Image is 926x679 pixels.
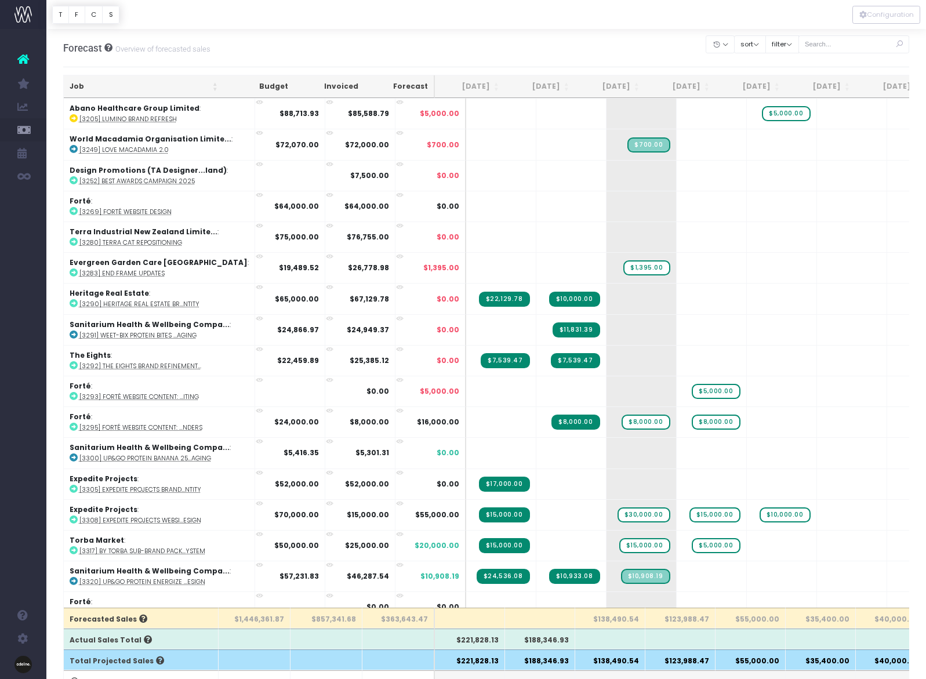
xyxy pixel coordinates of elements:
span: $0.00 [437,448,459,458]
th: $138,490.54 [575,608,645,629]
span: Streamtime Invoice: 3858 – [3292] The Eights Brand Refinement [551,353,600,368]
span: wayahead Sales Forecast Item [760,507,811,522]
strong: $64,000.00 [344,201,389,211]
span: Streamtime Invoice: 3861 – [3295] Forté Website Content: Emotive Product Renders [551,415,600,430]
span: $1,395.00 [423,263,459,273]
td: : [64,376,255,406]
strong: $0.00 [366,602,389,612]
span: Streamtime Invoice: 3840 – [3320] UP&GO Protein Energize FOP Callout Concepts [477,569,530,584]
th: Job: activate to sort column ascending [64,75,224,98]
strong: $46,287.54 [347,571,389,581]
abbr: [3291] Weet-Bix Protein Bites Packaging [79,331,197,340]
strong: World Macadamia Organisation Limite... [70,134,231,144]
strong: Sanitarium Health & Wellbeing Compa... [70,319,230,329]
span: wayahead Sales Forecast Item [618,507,670,522]
th: $35,400.00 [786,608,856,629]
span: $0.00 [437,170,459,181]
strong: Expedite Projects [70,504,137,514]
th: Jul 25: activate to sort column ascending [505,75,575,98]
abbr: [3317] By Torba Sub-Brand Packaging System [79,547,205,555]
td: : [64,437,255,468]
th: $40,000.00 [856,649,926,670]
td: : [64,191,255,222]
span: wayahead Sales Forecast Item [762,106,810,121]
td: : [64,98,255,129]
strong: Forté [70,412,91,422]
span: wayahead Sales Forecast Item [689,507,740,522]
span: Streamtime Invoice: 3847 – [3292] The Eights Brand Refinement [481,353,529,368]
strong: Forté [70,597,91,607]
th: $857,341.68 [290,608,362,629]
span: $5,000.00 [420,108,459,119]
span: wayahead Sales Forecast Item [692,415,740,430]
td: : [64,345,255,376]
span: Streamtime Invoice: 3853 – [3305] Expedite Projects Brand Identity [479,477,530,492]
abbr: [3252] Best Awards Campaign 2025 [79,177,195,186]
td: : [64,252,255,283]
abbr: [3249] Love Macadamia 2.0 [79,146,169,154]
td: : [64,499,255,530]
strong: $25,000.00 [345,540,389,550]
th: $138,490.54 [575,649,645,670]
th: $221,828.13 [435,629,505,649]
strong: $72,070.00 [275,140,319,150]
strong: $25,385.12 [350,355,389,365]
td: : [64,222,255,252]
strong: Design Promotions (TA Designer...land) [70,165,227,175]
strong: $85,588.79 [348,108,389,118]
span: $0.00 [437,232,459,242]
th: $188,346.93 [505,629,575,649]
strong: Forté [70,196,91,206]
strong: $57,231.83 [279,571,319,581]
th: Jun 25: activate to sort column ascending [435,75,505,98]
abbr: [3308] Expedite Projects Website Design [79,516,201,525]
span: $0.00 [437,479,459,489]
img: images/default_profile_image.png [14,656,32,673]
span: Streamtime Invoice: 3848 – [3317] By Torba Sub-Brand Packaging System [479,538,530,553]
abbr: [3280] Terra Cat Repositioning [79,238,182,247]
strong: $65,000.00 [275,294,319,304]
span: $0.00 [437,602,459,612]
strong: $75,000.00 [275,232,319,242]
strong: Evergreen Garden Care [GEOGRAPHIC_DATA] [70,257,248,267]
strong: Sanitarium Health & Wellbeing Compa... [70,442,230,452]
td: : [64,160,255,191]
abbr: [3300] UP&GO Protein Banana 250mL and 12x250mL Packaging [79,454,211,463]
abbr: [3283] End Frame Updates [79,269,165,278]
th: Total Projected Sales [64,649,219,670]
th: $55,000.00 [716,649,786,670]
strong: $64,000.00 [274,201,319,211]
strong: $8,000.00 [350,417,389,427]
th: $35,400.00 [786,649,856,670]
strong: Sanitarium Health & Wellbeing Compa... [70,566,230,576]
th: Oct 25: activate to sort column ascending [716,75,786,98]
span: wayahead Sales Forecast Item [623,260,670,275]
th: Budget [224,75,294,98]
th: Actual Sales Total [64,629,219,649]
th: $123,988.47 [645,649,716,670]
span: Streamtime Draft Invoice: 3868 – [3249] Love Macadamia 2.0 [627,137,670,152]
abbr: [3292] The Eights Brand Refinement [79,362,201,371]
abbr: [3295] Forté Website Content: Emotive Product Renders [79,423,202,432]
strong: The Eights [70,350,111,360]
strong: $67,129.78 [350,294,389,304]
span: Streamtime Invoice: 3852 – [3308] Expedite Projects Website Design [479,507,530,522]
span: Streamtime Draft Invoice: 3866 – [3320] UP&GO Protein Energize 250mL FOP Artwork [621,569,670,584]
span: wayahead Sales Forecast Item [622,415,670,430]
strong: Terra Industrial New Zealand Limite... [70,227,217,237]
strong: Torba Market [70,535,124,545]
span: $16,000.00 [417,417,459,427]
abbr: [3305] Expedite Projects Brand Identity [79,485,201,494]
span: $10,908.19 [420,571,459,582]
strong: $72,000.00 [345,140,389,150]
span: wayahead Sales Forecast Item [692,384,740,399]
td: : [64,591,255,622]
th: Sep 25: activate to sort column ascending [645,75,716,98]
button: S [102,6,119,24]
td: : [64,283,255,314]
strong: $50,000.00 [274,540,319,550]
span: $0.00 [437,294,459,304]
button: F [68,6,85,24]
strong: Abano Healthcare Group Limited [70,103,199,113]
abbr: [3320] UP&GO Protein Energize FOP Callout Design [79,578,205,586]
